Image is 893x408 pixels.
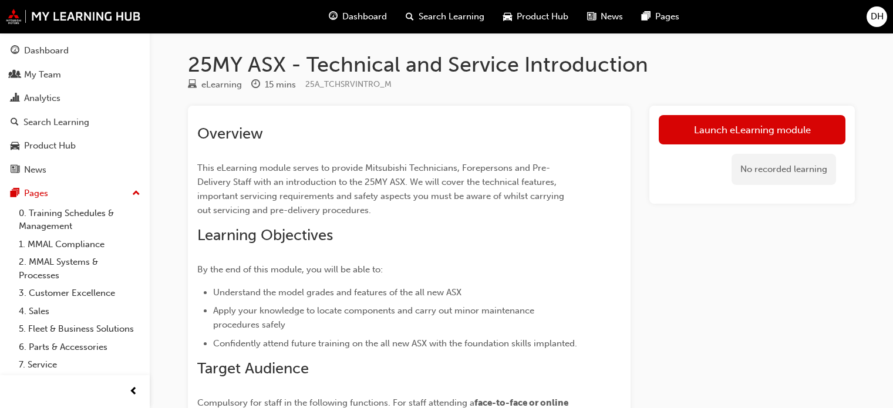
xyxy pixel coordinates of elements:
[503,9,512,24] span: car-icon
[5,40,145,62] a: Dashboard
[11,46,19,56] span: guage-icon
[197,226,333,244] span: Learning Objectives
[197,359,309,377] span: Target Audience
[5,183,145,204] button: Pages
[197,264,383,275] span: By the end of this module, you will be able to:
[24,44,69,58] div: Dashboard
[129,385,138,399] span: prev-icon
[871,10,884,23] span: DH
[587,9,596,24] span: news-icon
[5,38,145,183] button: DashboardMy TeamAnalyticsSearch LearningProduct HubNews
[24,139,76,153] div: Product Hub
[14,356,145,374] a: 7. Service
[14,374,145,392] a: 8. Technical
[11,93,19,104] span: chart-icon
[5,64,145,86] a: My Team
[578,5,632,29] a: news-iconNews
[601,10,623,23] span: News
[14,204,145,235] a: 0. Training Schedules & Management
[632,5,689,29] a: pages-iconPages
[213,338,577,349] span: Confidently attend future training on the all new ASX with the foundation skills implanted.
[11,141,19,151] span: car-icon
[23,116,89,129] div: Search Learning
[14,302,145,321] a: 4. Sales
[319,5,396,29] a: guage-iconDashboard
[14,284,145,302] a: 3. Customer Excellence
[132,186,140,201] span: up-icon
[188,80,197,90] span: learningResourceType_ELEARNING-icon
[732,154,836,185] div: No recorded learning
[251,77,296,92] div: Duration
[14,235,145,254] a: 1. MMAL Compliance
[24,187,48,200] div: Pages
[213,287,461,298] span: Understand the model grades and features of the all new ASX
[419,10,484,23] span: Search Learning
[5,159,145,181] a: News
[197,124,263,143] span: Overview
[24,163,46,177] div: News
[659,115,845,144] a: Launch eLearning module
[251,80,260,90] span: clock-icon
[11,165,19,176] span: news-icon
[494,5,578,29] a: car-iconProduct Hub
[188,77,242,92] div: Type
[213,305,537,330] span: Apply your knowledge to locate components and carry out minor maintenance procedures safely
[188,52,855,77] h1: 25MY ASX - Technical and Service Introduction
[24,92,60,105] div: Analytics
[14,320,145,338] a: 5. Fleet & Business Solutions
[11,117,19,128] span: search-icon
[655,10,679,23] span: Pages
[11,70,19,80] span: people-icon
[342,10,387,23] span: Dashboard
[329,9,338,24] span: guage-icon
[14,253,145,284] a: 2. MMAL Systems & Processes
[5,87,145,109] a: Analytics
[5,112,145,133] a: Search Learning
[642,9,651,24] span: pages-icon
[14,338,145,356] a: 6. Parts & Accessories
[517,10,568,23] span: Product Hub
[201,78,242,92] div: eLearning
[5,135,145,157] a: Product Hub
[6,9,141,24] img: mmal
[406,9,414,24] span: search-icon
[197,397,474,408] span: Compulsory for staff in the following functions. For staff attending a
[305,79,392,89] span: Learning resource code
[265,78,296,92] div: 15 mins
[11,188,19,199] span: pages-icon
[197,163,567,215] span: This eLearning module serves to provide Mitsubishi Technicians, Forepersons and Pre-Delivery Staf...
[396,5,494,29] a: search-iconSearch Learning
[24,68,61,82] div: My Team
[867,6,887,27] button: DH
